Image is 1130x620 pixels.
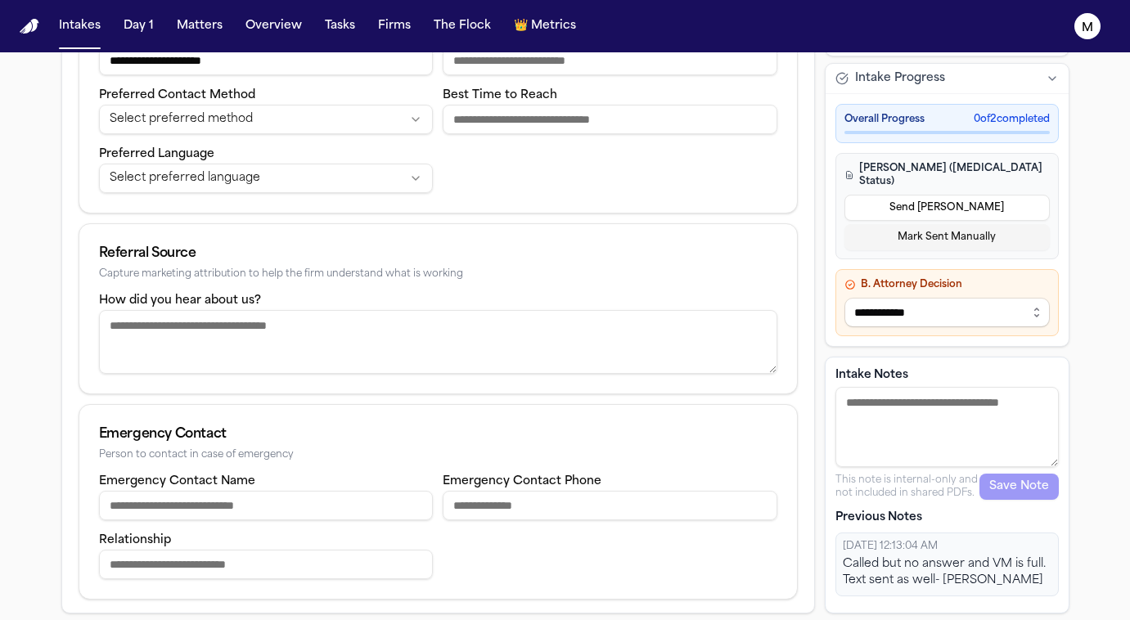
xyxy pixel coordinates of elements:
button: Matters [170,11,229,41]
label: Preferred Language [99,148,214,160]
button: Firms [371,11,417,41]
p: Previous Notes [835,510,1059,526]
input: Emergency contact name [99,491,434,520]
span: 0 of 2 completed [974,113,1050,126]
label: Intake Notes [835,367,1059,384]
button: Intake Progress [826,64,1069,93]
label: How did you hear about us? [99,294,261,307]
div: [DATE] 12:13:04 AM [843,540,1051,553]
div: Capture marketing attribution to help the firm understand what is working [99,268,777,281]
input: Address [443,46,777,75]
img: Finch Logo [20,19,39,34]
label: Best Time to Reach [443,89,557,101]
div: Called but no answer and VM is full. Text sent as well- [PERSON_NAME] [843,556,1051,589]
input: Emergency contact relationship [99,550,434,579]
h4: [PERSON_NAME] ([MEDICAL_DATA] Status) [844,162,1050,188]
span: Intake Progress [855,70,945,87]
button: Tasks [318,11,362,41]
h4: B. Attorney Decision [844,278,1050,291]
label: Relationship [99,534,171,546]
button: Send [PERSON_NAME] [844,195,1050,221]
input: Email address [99,46,434,75]
div: Person to contact in case of emergency [99,449,777,461]
button: Day 1 [117,11,160,41]
input: Best time to reach [443,105,777,134]
span: Overall Progress [844,113,925,126]
label: Preferred Contact Method [99,89,255,101]
label: Emergency Contact Name [99,475,255,487]
button: Intakes [52,11,107,41]
button: Overview [239,11,308,41]
button: The Flock [427,11,497,41]
button: crownMetrics [507,11,583,41]
p: This note is internal-only and not included in shared PDFs. [835,474,979,500]
label: Emergency Contact Phone [443,475,601,487]
button: Mark Sent Manually [844,224,1050,250]
a: Home [20,19,39,34]
div: Referral Source [99,244,777,263]
input: Emergency contact phone [443,491,777,520]
textarea: Intake notes [835,387,1059,467]
div: Emergency Contact [99,425,777,444]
